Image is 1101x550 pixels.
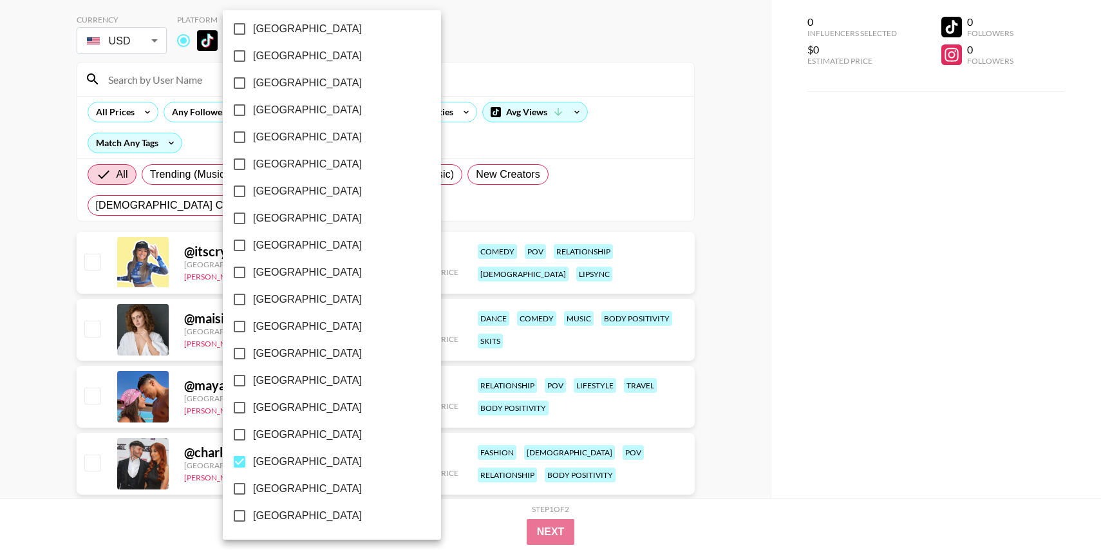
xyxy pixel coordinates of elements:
span: [GEOGRAPHIC_DATA] [253,21,362,37]
span: [GEOGRAPHIC_DATA] [253,508,362,524]
span: [GEOGRAPHIC_DATA] [253,75,362,91]
span: [GEOGRAPHIC_DATA] [253,319,362,334]
span: [GEOGRAPHIC_DATA] [253,454,362,469]
span: [GEOGRAPHIC_DATA] [253,265,362,280]
span: [GEOGRAPHIC_DATA] [253,238,362,253]
span: [GEOGRAPHIC_DATA] [253,48,362,64]
iframe: Drift Widget Chat Controller [1037,486,1086,535]
span: [GEOGRAPHIC_DATA] [253,102,362,118]
span: [GEOGRAPHIC_DATA] [253,211,362,226]
span: [GEOGRAPHIC_DATA] [253,400,362,415]
span: [GEOGRAPHIC_DATA] [253,129,362,145]
span: [GEOGRAPHIC_DATA] [253,373,362,388]
span: [GEOGRAPHIC_DATA] [253,156,362,172]
span: [GEOGRAPHIC_DATA] [253,427,362,442]
span: [GEOGRAPHIC_DATA] [253,481,362,497]
span: [GEOGRAPHIC_DATA] [253,184,362,199]
span: [GEOGRAPHIC_DATA] [253,346,362,361]
span: [GEOGRAPHIC_DATA] [253,292,362,307]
